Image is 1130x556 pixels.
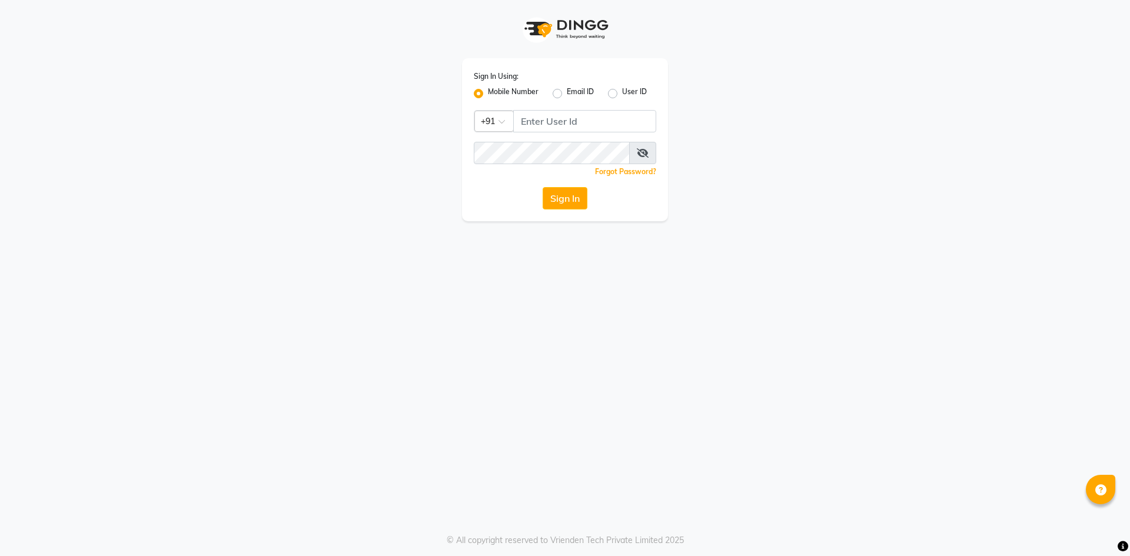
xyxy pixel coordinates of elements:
[595,167,656,176] a: Forgot Password?
[543,187,587,209] button: Sign In
[474,142,630,164] input: Username
[1081,509,1118,544] iframe: chat widget
[567,86,594,101] label: Email ID
[513,110,656,132] input: Username
[474,71,519,82] label: Sign In Using:
[622,86,647,101] label: User ID
[518,12,612,46] img: logo1.svg
[488,86,539,101] label: Mobile Number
